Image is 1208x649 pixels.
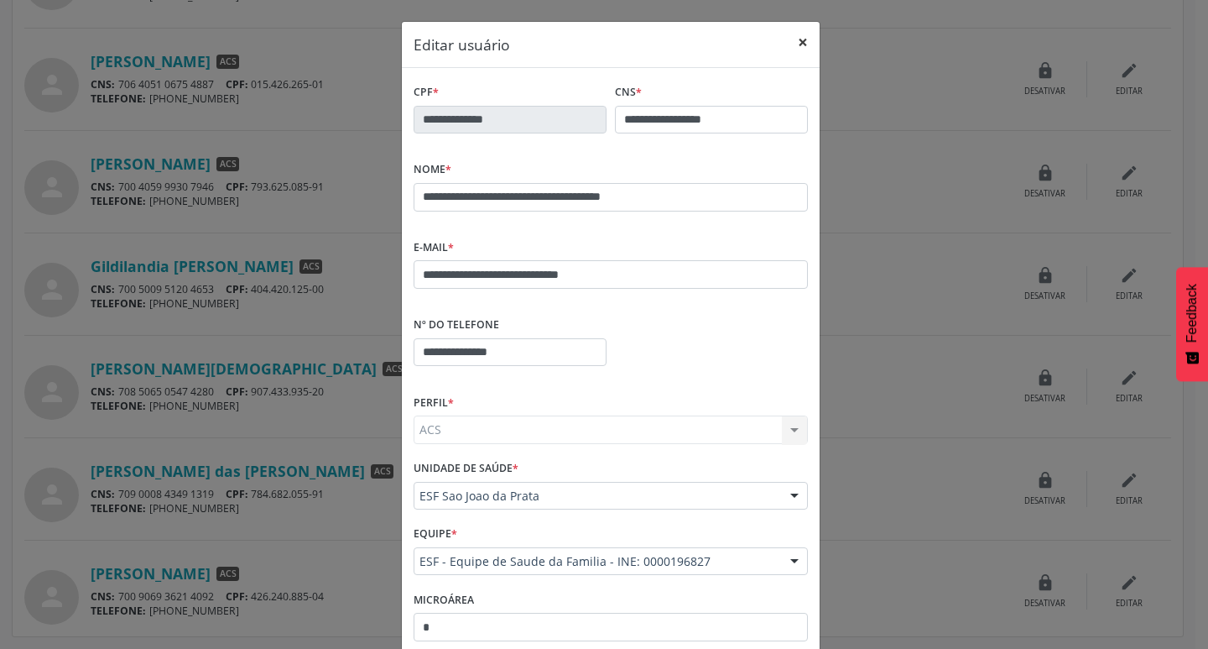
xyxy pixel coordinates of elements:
span: ESF Sao Joao da Prata [419,488,773,505]
span: ESF - Equipe de Saude da Familia - INE: 0000196827 [419,553,773,570]
label: Unidade de saúde [414,456,518,482]
button: Close [786,22,820,63]
h5: Editar usuário [414,34,510,55]
label: Perfil [414,390,454,416]
button: Feedback - Mostrar pesquisa [1176,267,1208,381]
label: CPF [414,80,439,106]
label: Microárea [414,587,474,613]
span: Feedback [1185,284,1200,343]
label: Equipe [414,521,457,547]
label: Nome [414,157,451,183]
label: Nº do Telefone [414,312,499,338]
label: CNS [615,80,642,106]
label: E-mail [414,235,454,261]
